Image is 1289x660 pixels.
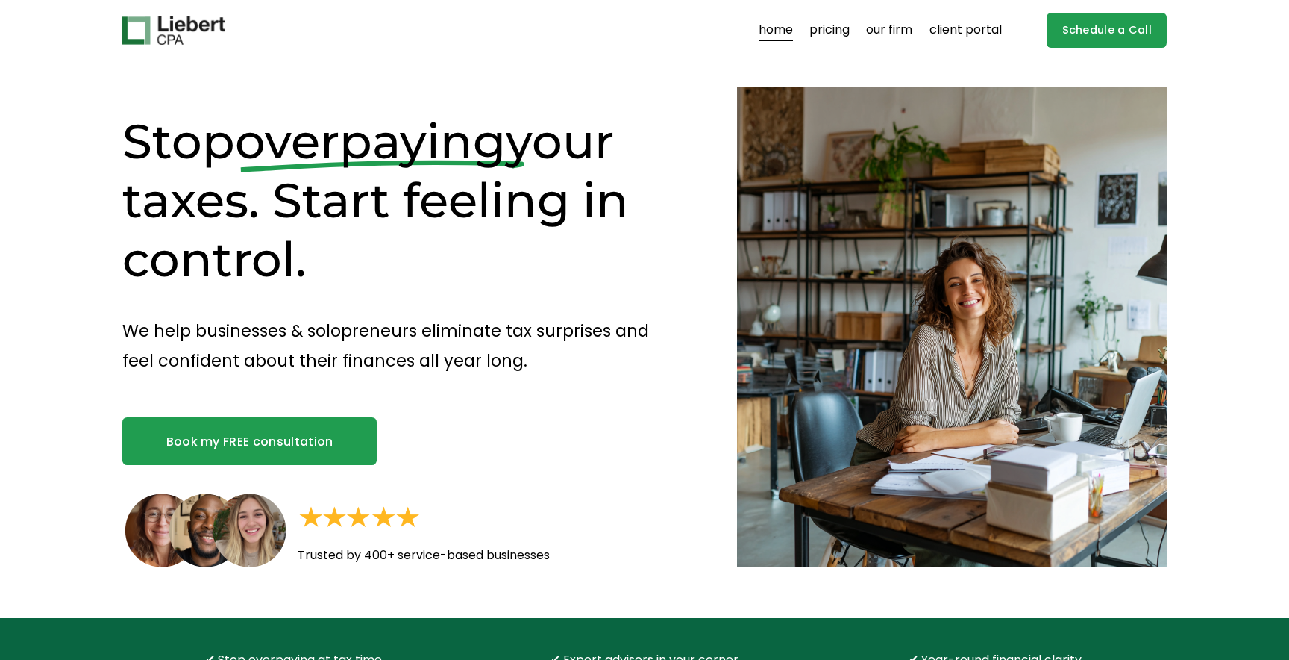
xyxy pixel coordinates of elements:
p: Trusted by 400+ service-based businesses [298,545,640,567]
a: Schedule a Call [1047,13,1167,48]
span: overpaying [235,112,506,170]
img: Liebert CPA [122,16,225,45]
a: pricing [809,19,850,43]
a: home [759,19,793,43]
h1: Stop your taxes. Start feeling in control. [122,112,684,289]
a: our firm [866,19,912,43]
a: client portal [929,19,1002,43]
a: Book my FREE consultation [122,417,377,465]
p: We help businesses & solopreneurs eliminate tax surprises and feel confident about their finances... [122,316,684,376]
